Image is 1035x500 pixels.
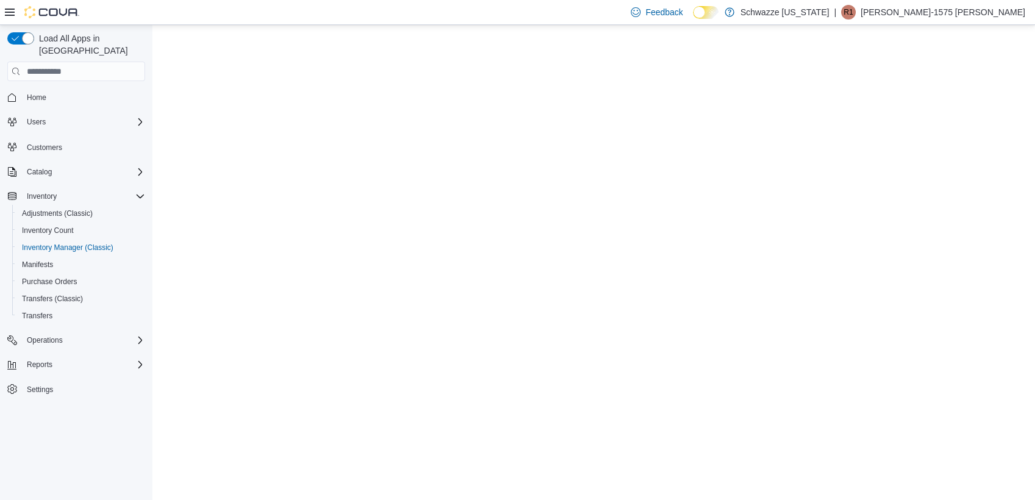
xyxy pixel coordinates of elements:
a: Settings [22,382,58,397]
img: Cova [24,6,79,18]
span: Customers [27,143,62,152]
a: Transfers [17,309,57,323]
a: Inventory Count [17,223,79,238]
a: Customers [22,140,67,155]
button: Reports [22,357,57,372]
p: [PERSON_NAME]-1575 [PERSON_NAME] [861,5,1025,20]
span: Transfers [22,311,52,321]
p: Schwazze [US_STATE] [741,5,830,20]
span: Customers [22,139,145,154]
button: Customers [2,138,150,155]
span: Catalog [27,167,52,177]
span: Reports [27,360,52,370]
span: Inventory [27,191,57,201]
input: Dark Mode [693,6,719,19]
button: Users [22,115,51,129]
span: Transfers (Classic) [22,294,83,304]
a: Manifests [17,257,58,272]
button: Operations [2,332,150,349]
span: Reports [22,357,145,372]
span: Purchase Orders [17,274,145,289]
button: Manifests [12,256,150,273]
span: Home [27,93,46,102]
span: Inventory Count [22,226,74,235]
span: Users [22,115,145,129]
span: Adjustments (Classic) [17,206,145,221]
button: Users [2,113,150,130]
span: Inventory Manager (Classic) [17,240,145,255]
nav: Complex example [7,84,145,430]
button: Catalog [22,165,57,179]
button: Settings [2,380,150,398]
span: Operations [22,333,145,348]
span: Catalog [22,165,145,179]
span: Home [22,90,145,105]
span: Users [27,117,46,127]
span: Inventory [22,189,145,204]
span: Manifests [17,257,145,272]
a: Adjustments (Classic) [17,206,98,221]
a: Purchase Orders [17,274,82,289]
span: Purchase Orders [22,277,77,287]
span: Transfers (Classic) [17,291,145,306]
span: Operations [27,335,63,345]
button: Inventory [22,189,62,204]
button: Inventory Count [12,222,150,239]
span: R1 [844,5,853,20]
button: Home [2,88,150,106]
span: Inventory Count [17,223,145,238]
span: Load All Apps in [GEOGRAPHIC_DATA] [34,32,145,57]
button: Operations [22,333,68,348]
span: Settings [22,382,145,397]
button: Transfers [12,307,150,324]
button: Catalog [2,163,150,180]
button: Transfers (Classic) [12,290,150,307]
span: Inventory Manager (Classic) [22,243,113,252]
button: Inventory [2,188,150,205]
span: Manifests [22,260,53,270]
button: Purchase Orders [12,273,150,290]
span: Settings [27,385,53,395]
span: Feedback [646,6,683,18]
div: Rebecca-1575 Pietz [841,5,856,20]
p: | [834,5,836,20]
button: Reports [2,356,150,373]
span: Transfers [17,309,145,323]
button: Inventory Manager (Classic) [12,239,150,256]
button: Adjustments (Classic) [12,205,150,222]
a: Home [22,90,51,105]
a: Inventory Manager (Classic) [17,240,118,255]
a: Transfers (Classic) [17,291,88,306]
span: Adjustments (Classic) [22,209,93,218]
